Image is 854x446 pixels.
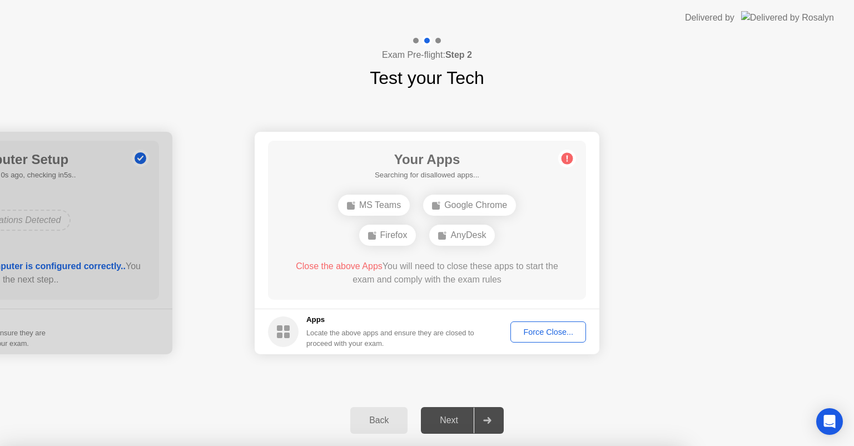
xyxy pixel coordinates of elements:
[296,261,383,271] span: Close the above Apps
[514,328,582,336] div: Force Close...
[306,314,475,325] h5: Apps
[370,65,484,91] h1: Test your Tech
[382,48,472,62] h4: Exam Pre-flight:
[816,408,843,435] div: Open Intercom Messenger
[375,150,479,170] h1: Your Apps
[338,195,410,216] div: MS Teams
[375,170,479,181] h5: Searching for disallowed apps...
[359,225,416,246] div: Firefox
[284,260,570,286] div: You will need to close these apps to start the exam and comply with the exam rules
[306,328,475,349] div: Locate the above apps and ensure they are closed to proceed with your exam.
[445,50,472,60] b: Step 2
[424,415,474,425] div: Next
[354,415,404,425] div: Back
[741,11,834,24] img: Delivered by Rosalyn
[429,225,495,246] div: AnyDesk
[685,11,734,24] div: Delivered by
[423,195,516,216] div: Google Chrome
